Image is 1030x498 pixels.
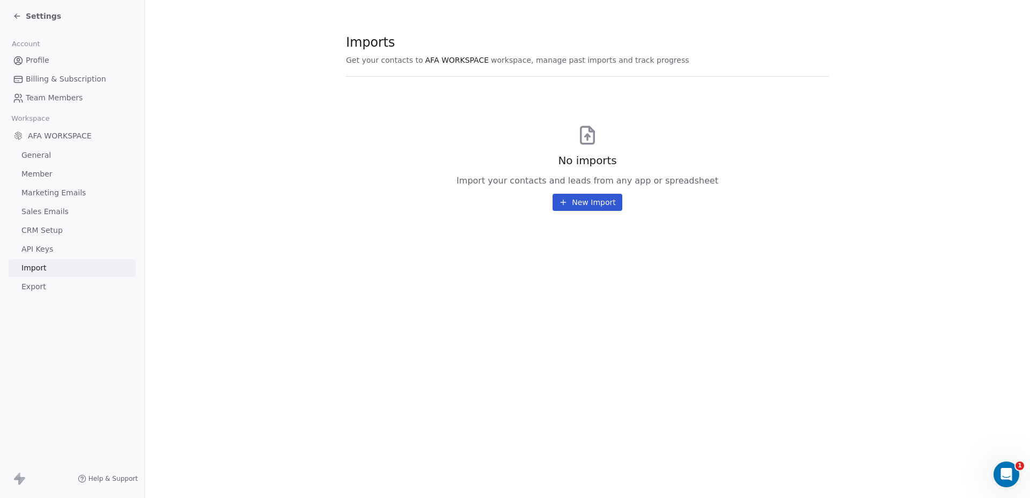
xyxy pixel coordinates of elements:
[21,169,53,180] span: Member
[26,74,106,85] span: Billing & Subscription
[9,52,136,69] a: Profile
[9,165,136,183] a: Member
[21,244,53,255] span: API Keys
[21,225,63,236] span: CRM Setup
[78,474,138,483] a: Help & Support
[21,206,69,217] span: Sales Emails
[553,194,622,211] button: New Import
[13,130,24,141] img: black.png
[9,89,136,107] a: Team Members
[9,184,136,202] a: Marketing Emails
[9,222,136,239] a: CRM Setup
[558,153,616,168] span: No imports
[491,55,689,65] span: workspace, manage past imports and track progress
[346,55,423,65] span: Get your contacts to
[9,278,136,296] a: Export
[9,147,136,164] a: General
[26,11,61,21] span: Settings
[89,474,138,483] span: Help & Support
[21,187,86,199] span: Marketing Emails
[21,281,46,292] span: Export
[7,111,54,127] span: Workspace
[28,130,92,141] span: AFA WORKSPACE
[346,34,689,50] span: Imports
[994,462,1019,487] iframe: Intercom live chat
[457,174,718,187] span: Import your contacts and leads from any app or spreadsheet
[13,11,61,21] a: Settings
[9,70,136,88] a: Billing & Subscription
[21,150,51,161] span: General
[21,262,46,274] span: Import
[26,92,83,104] span: Team Members
[9,240,136,258] a: API Keys
[9,203,136,221] a: Sales Emails
[7,36,45,52] span: Account
[1016,462,1024,470] span: 1
[26,55,49,66] span: Profile
[425,55,489,65] span: AFA WORKSPACE
[9,259,136,277] a: Import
